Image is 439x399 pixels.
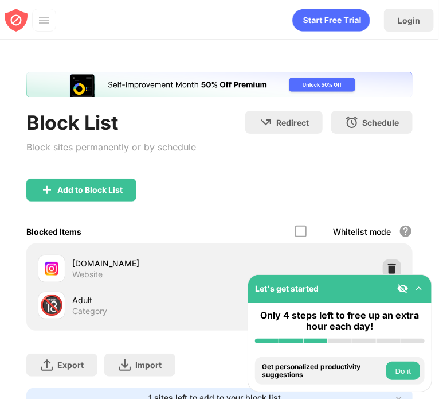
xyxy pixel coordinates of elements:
div: Import [135,360,162,370]
button: Do it [386,362,420,380]
img: blocksite-icon-red.svg [5,9,28,32]
div: Adult [72,294,219,306]
div: Whitelist mode [333,227,391,237]
div: Login [398,16,420,25]
div: Block sites permanently or by schedule [26,139,196,156]
img: favicons [45,262,58,276]
div: Export [57,360,84,370]
div: Add to Block List [57,185,123,195]
div: Redirect [276,118,309,127]
div: Schedule [362,118,399,127]
div: 🔞 [40,293,64,317]
img: eye-not-visible.svg [397,283,409,295]
div: [DOMAIN_NAME] [72,257,219,269]
iframe: Banner [26,72,413,97]
div: Block List [26,111,196,134]
div: Website [72,269,103,280]
div: Let's get started [255,284,319,293]
div: Get personalized productivity suggestions [262,363,383,379]
img: omni-setup-toggle.svg [413,283,425,295]
div: Only 4 steps left to free up an extra hour each day! [255,310,425,332]
div: Blocked Items [26,227,81,237]
div: Category [72,306,107,316]
div: animation [292,9,370,32]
